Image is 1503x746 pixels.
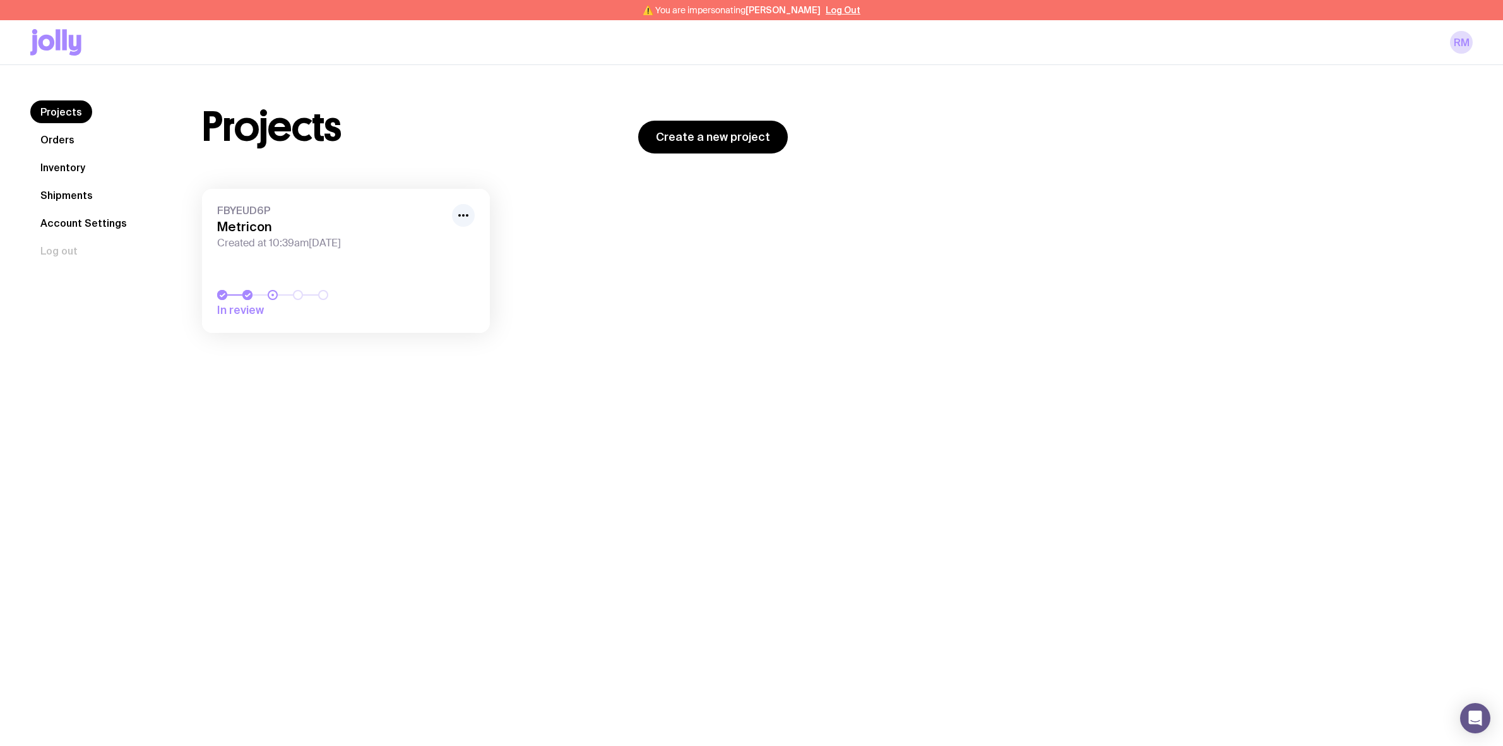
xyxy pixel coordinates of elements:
a: RM [1450,31,1473,54]
div: Open Intercom Messenger [1460,703,1490,733]
a: Projects [30,100,92,123]
h3: Metricon [217,219,444,234]
span: FBYEUD6P [217,204,444,217]
span: [PERSON_NAME] [746,5,821,15]
button: Log out [30,239,88,262]
a: FBYEUD6PMetriconCreated at 10:39am[DATE]In review [202,189,490,333]
a: Account Settings [30,212,137,234]
span: Created at 10:39am[DATE] [217,237,444,250]
a: Inventory [30,156,95,179]
h1: Projects [202,107,342,147]
a: Orders [30,128,85,151]
button: Log Out [826,5,860,15]
a: Shipments [30,184,103,207]
span: ⚠️ You are impersonating [643,5,821,15]
a: Create a new project [638,121,788,153]
span: In review [217,303,394,318]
